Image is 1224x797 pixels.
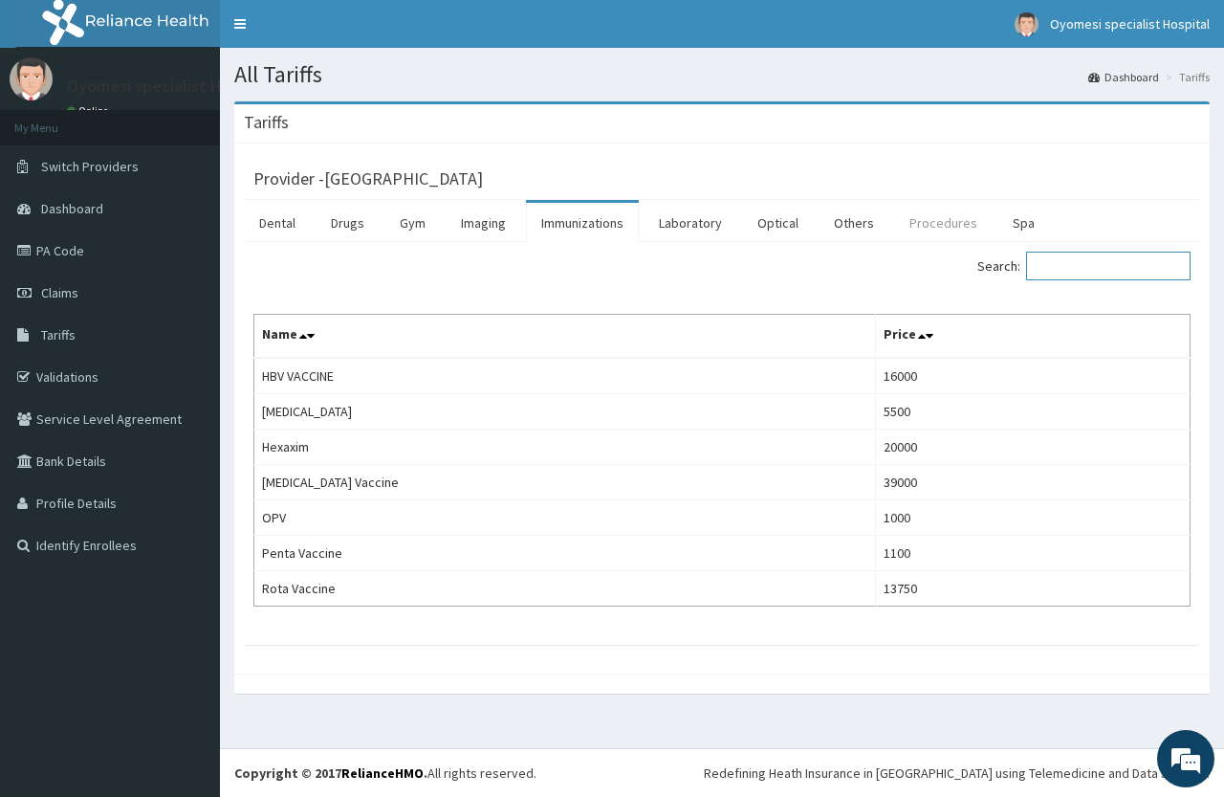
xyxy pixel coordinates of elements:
[997,203,1050,243] a: Spa
[1088,69,1159,85] a: Dashboard
[254,571,876,607] td: Rota Vaccine
[316,203,380,243] a: Drugs
[1026,252,1191,280] input: Search:
[1050,15,1210,33] span: Oyomesi specialist Hospital
[875,358,1190,394] td: 16000
[253,170,483,188] h3: Provider - [GEOGRAPHIC_DATA]
[1015,12,1038,36] img: User Image
[254,358,876,394] td: HBV VACCINE
[111,241,264,434] span: We're online!
[875,571,1190,607] td: 13750
[341,764,424,782] a: RelianceHMO
[526,203,639,243] a: Immunizations
[704,764,1210,783] div: Redefining Heath Insurance in [GEOGRAPHIC_DATA] using Telemedicine and Data Science!
[894,203,993,243] a: Procedures
[41,284,78,301] span: Claims
[254,430,876,465] td: Hexaxim
[742,203,814,243] a: Optical
[875,465,1190,500] td: 39000
[41,200,103,217] span: Dashboard
[875,430,1190,465] td: 20000
[254,315,876,359] th: Name
[99,107,321,132] div: Chat with us now
[977,252,1191,280] label: Search:
[384,203,441,243] a: Gym
[819,203,889,243] a: Others
[875,536,1190,571] td: 1100
[254,536,876,571] td: Penta Vaccine
[234,764,427,782] strong: Copyright © 2017 .
[67,77,273,95] p: Oyomesi specialist Hospital
[1161,69,1210,85] li: Tariffs
[244,114,289,131] h3: Tariffs
[254,465,876,500] td: [MEDICAL_DATA] Vaccine
[220,748,1224,797] footer: All rights reserved.
[875,500,1190,536] td: 1000
[10,57,53,100] img: User Image
[234,62,1210,87] h1: All Tariffs
[67,104,113,118] a: Online
[10,522,364,589] textarea: Type your message and hit 'Enter'
[35,96,77,144] img: d_794563401_company_1708531726252_794563401
[244,203,311,243] a: Dental
[41,158,139,175] span: Switch Providers
[644,203,737,243] a: Laboratory
[446,203,521,243] a: Imaging
[314,10,360,55] div: Minimize live chat window
[41,326,76,343] span: Tariffs
[875,394,1190,430] td: 5500
[254,394,876,430] td: [MEDICAL_DATA]
[254,500,876,536] td: OPV
[875,315,1190,359] th: Price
